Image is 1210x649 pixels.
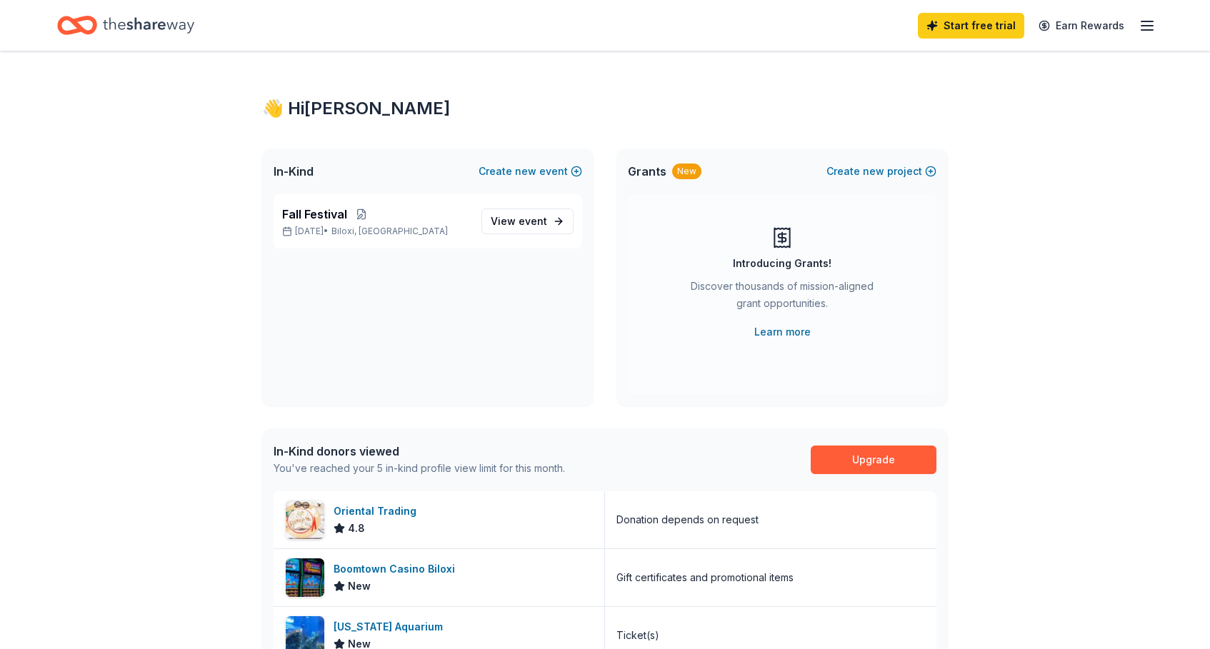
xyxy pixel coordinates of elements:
span: In-Kind [274,163,314,180]
div: Boomtown Casino Biloxi [334,560,461,578]
img: Image for Oriental Trading [286,500,324,539]
img: Image for Boomtown Casino Biloxi [286,558,324,597]
a: Upgrade [811,446,936,474]
button: Createnewproject [826,163,936,180]
span: new [515,163,536,180]
span: View [491,213,547,230]
a: Start free trial [918,13,1024,39]
div: Discover thousands of mission-aligned grant opportunities. [685,278,879,318]
span: new [863,163,884,180]
div: Ticket(s) [616,627,659,644]
button: Createnewevent [479,163,582,180]
a: Learn more [754,323,811,341]
div: You've reached your 5 in-kind profile view limit for this month. [274,460,565,477]
div: New [672,163,701,179]
div: Introducing Grants! [733,255,831,272]
div: 👋 Hi [PERSON_NAME] [262,97,948,120]
p: [DATE] • [282,226,470,237]
div: Oriental Trading [334,503,422,520]
a: Home [57,9,194,42]
span: Biloxi, [GEOGRAPHIC_DATA] [331,226,448,237]
span: event [519,215,547,227]
a: Earn Rewards [1030,13,1133,39]
div: Gift certificates and promotional items [616,569,794,586]
span: New [348,578,371,595]
a: View event [481,208,574,234]
span: Grants [628,163,666,180]
span: Fall Festival [282,206,347,223]
div: [US_STATE] Aquarium [334,618,449,635]
div: In-Kind donors viewed [274,443,565,460]
div: Donation depends on request [616,511,759,528]
span: 4.8 [348,520,365,537]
